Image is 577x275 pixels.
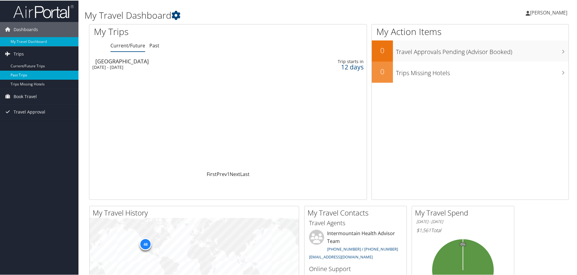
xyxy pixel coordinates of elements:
[207,170,217,177] a: First
[13,4,74,18] img: airportal-logo.png
[327,246,398,251] a: [PHONE_NUMBER] / [PHONE_NUMBER]
[94,25,247,37] h1: My Trips
[110,42,145,48] a: Current/Future
[415,207,514,217] h2: My Travel Spend
[92,64,267,69] div: [DATE] - [DATE]
[526,3,573,21] a: [PERSON_NAME]
[227,170,230,177] a: 1
[84,8,410,21] h1: My Travel Dashboard
[309,218,402,227] h3: Travel Agents
[416,218,509,224] h6: [DATE] - [DATE]
[396,44,569,56] h3: Travel Approvals Pending (Advisor Booked)
[308,207,406,217] h2: My Travel Contacts
[309,254,373,259] a: [EMAIL_ADDRESS][DOMAIN_NAME]
[303,64,364,69] div: 12 days
[372,45,393,55] h2: 0
[149,42,159,48] a: Past
[93,207,299,217] h2: My Travel History
[14,104,45,119] span: Travel Approval
[416,226,509,233] h6: Total
[303,58,364,64] div: Trip starts in
[217,170,227,177] a: Prev
[306,229,405,261] li: Intermountain Health Advisor Team
[139,238,151,250] div: 48
[416,226,431,233] span: $1,561
[14,21,38,37] span: Dashboards
[230,170,240,177] a: Next
[372,40,569,61] a: 0Travel Approvals Pending (Advisor Booked)
[396,65,569,77] h3: Trips Missing Hotels
[461,242,465,246] tspan: 0%
[240,170,250,177] a: Last
[372,61,569,82] a: 0Trips Missing Hotels
[14,88,37,104] span: Book Travel
[309,264,402,273] h3: Online Support
[530,9,567,15] span: [PERSON_NAME]
[14,46,24,61] span: Trips
[95,58,270,63] div: [GEOGRAPHIC_DATA]
[372,25,569,37] h1: My Action Items
[372,66,393,76] h2: 0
